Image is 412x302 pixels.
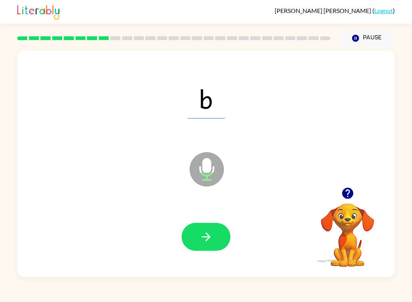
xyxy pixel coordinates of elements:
[340,29,395,47] button: Pause
[275,7,395,14] div: ( )
[17,3,60,20] img: Literably
[275,7,372,14] span: [PERSON_NAME] [PERSON_NAME]
[309,192,386,268] video: Your browser must support playing .mp4 files to use Literably. Please try using another browser.
[188,79,225,119] span: b
[374,7,393,14] a: Logout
